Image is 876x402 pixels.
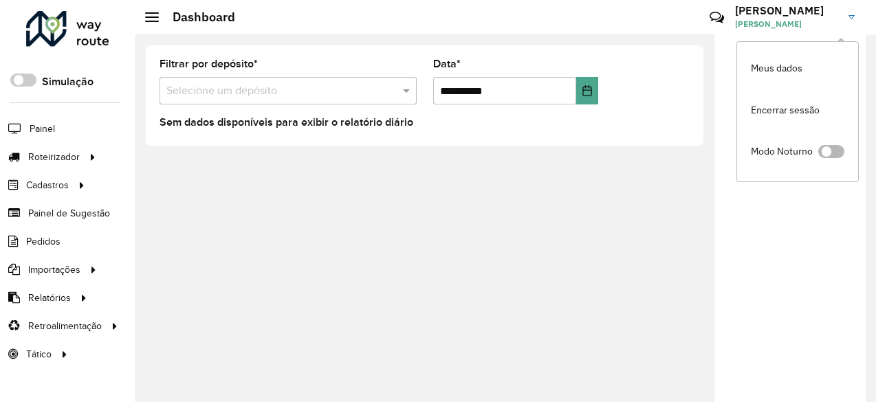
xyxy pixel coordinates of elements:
[26,178,69,192] span: Cadastros
[737,89,858,131] a: Encerrar sessão
[702,3,732,32] a: Contato Rápido
[28,319,102,333] span: Retroalimentação
[160,114,413,131] label: Sem dados disponíveis para exibir o relatório diário
[30,122,55,136] span: Painel
[576,77,598,104] button: Choose Date
[751,144,813,159] span: Modo Noturno
[26,234,61,249] span: Pedidos
[433,56,461,72] label: Data
[28,150,80,164] span: Roteirizador
[28,206,110,221] span: Painel de Sugestão
[159,10,235,25] h2: Dashboard
[735,18,838,30] span: [PERSON_NAME]
[28,291,71,305] span: Relatórios
[737,47,858,89] a: Meus dados
[735,4,838,17] h3: [PERSON_NAME]
[28,263,80,277] span: Importações
[42,74,94,90] label: Simulação
[160,56,258,72] label: Filtrar por depósito
[26,347,52,361] span: Tático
